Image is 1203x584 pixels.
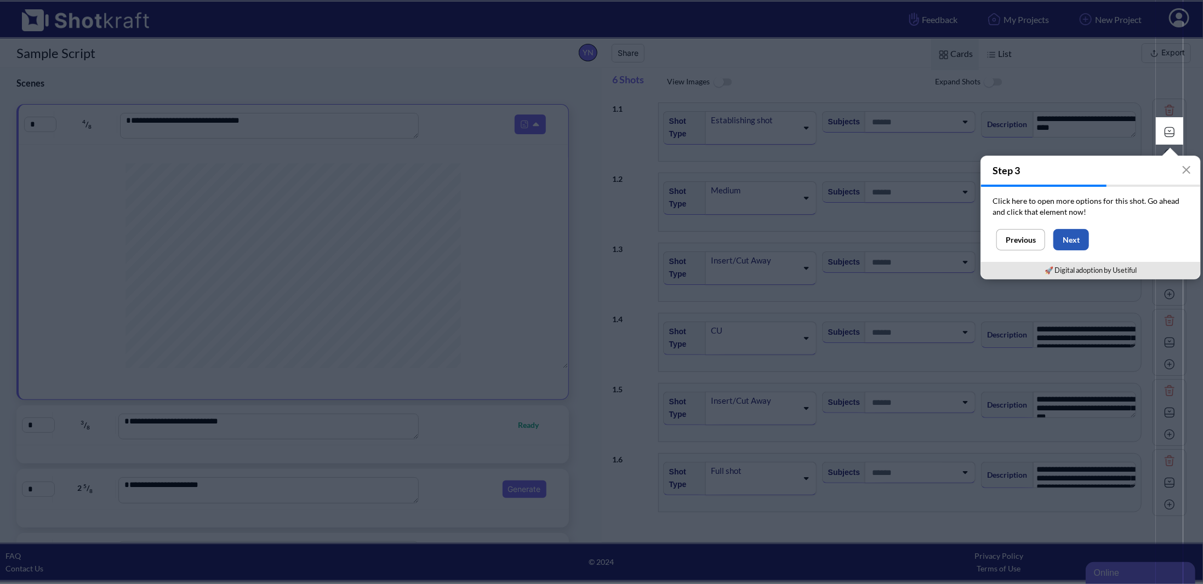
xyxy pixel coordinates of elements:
[1053,229,1089,250] button: Next
[1045,266,1137,274] a: 🚀 Digital adoption by Usetiful
[993,196,1189,217] p: Click here to open more options for this shot. Go ahead and click that element now!
[996,229,1045,250] button: Previous
[1161,124,1178,140] img: Expand Icon
[8,7,101,20] div: Online
[981,156,1200,185] h4: Step 3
